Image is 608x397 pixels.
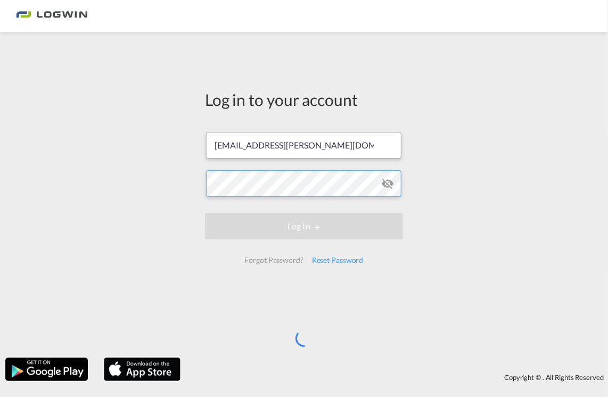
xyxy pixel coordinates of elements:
[103,357,182,382] img: apple.png
[186,368,608,386] div: Copyright © . All Rights Reserved
[205,88,403,111] div: Log in to your account
[205,213,403,239] button: LOGIN
[381,177,394,190] md-icon: icon-eye-off
[4,357,89,382] img: google.png
[16,4,88,28] img: bc73a0e0d8c111efacd525e4c8ad7d32.png
[240,251,307,270] div: Forgot Password?
[206,132,401,159] input: Enter email/phone number
[308,251,368,270] div: Reset Password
